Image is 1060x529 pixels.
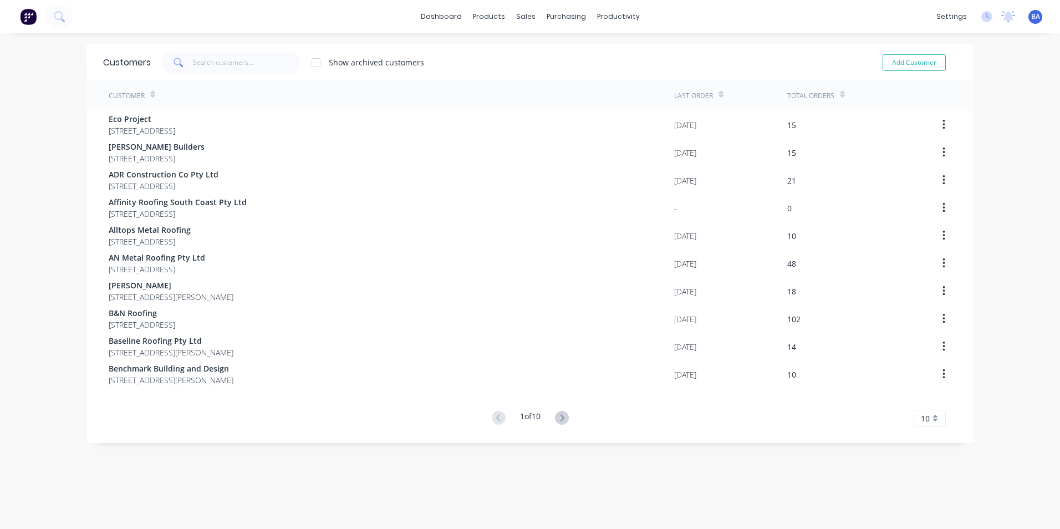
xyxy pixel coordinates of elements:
span: B&N Roofing [109,307,175,319]
div: 10 [787,369,796,380]
span: AN Metal Roofing Pty Ltd [109,252,205,263]
span: ADR Construction Co Pty Ltd [109,169,218,180]
div: Show archived customers [329,57,424,68]
span: [STREET_ADDRESS][PERSON_NAME] [109,347,233,358]
span: Baseline Roofing Pty Ltd [109,335,233,347]
span: [STREET_ADDRESS] [109,319,175,330]
div: 0 [787,202,792,214]
div: 18 [787,286,796,297]
input: Search customers... [193,52,301,74]
span: [STREET_ADDRESS][PERSON_NAME] [109,374,233,386]
div: products [467,8,511,25]
div: [DATE] [674,230,696,242]
span: Affinity Roofing South Coast Pty Ltd [109,196,247,208]
div: 10 [787,230,796,242]
div: Total Orders [787,91,834,101]
span: [STREET_ADDRESS] [109,180,218,192]
div: 1 of 10 [520,410,541,426]
button: Add Customer [883,54,946,71]
div: 102 [787,313,801,325]
a: dashboard [415,8,467,25]
span: Alltops Metal Roofing [109,224,191,236]
div: 48 [787,258,796,269]
div: [DATE] [674,369,696,380]
span: Benchmark Building and Design [109,363,233,374]
div: 14 [787,341,796,353]
div: 15 [787,147,796,159]
span: 10 [921,413,930,424]
div: settings [931,8,972,25]
div: [DATE] [674,147,696,159]
div: [DATE] [674,341,696,353]
span: BA [1031,12,1040,22]
span: [PERSON_NAME] [109,279,233,291]
div: [DATE] [674,175,696,186]
div: [DATE] [674,286,696,297]
span: [STREET_ADDRESS] [109,208,247,220]
div: purchasing [541,8,592,25]
img: Factory [20,8,37,25]
span: [STREET_ADDRESS][PERSON_NAME] [109,291,233,303]
span: [STREET_ADDRESS] [109,263,205,275]
div: Customers [103,56,151,69]
span: [STREET_ADDRESS] [109,236,191,247]
div: [DATE] [674,258,696,269]
div: productivity [592,8,645,25]
span: [STREET_ADDRESS] [109,125,175,136]
div: Customer [109,91,145,101]
div: Last Order [674,91,713,101]
div: [DATE] [674,119,696,131]
div: 15 [787,119,796,131]
div: 21 [787,175,796,186]
div: sales [511,8,541,25]
div: - [674,202,677,214]
span: [PERSON_NAME] Builders [109,141,205,152]
span: Eco Project [109,113,175,125]
div: [DATE] [674,313,696,325]
span: [STREET_ADDRESS] [109,152,205,164]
